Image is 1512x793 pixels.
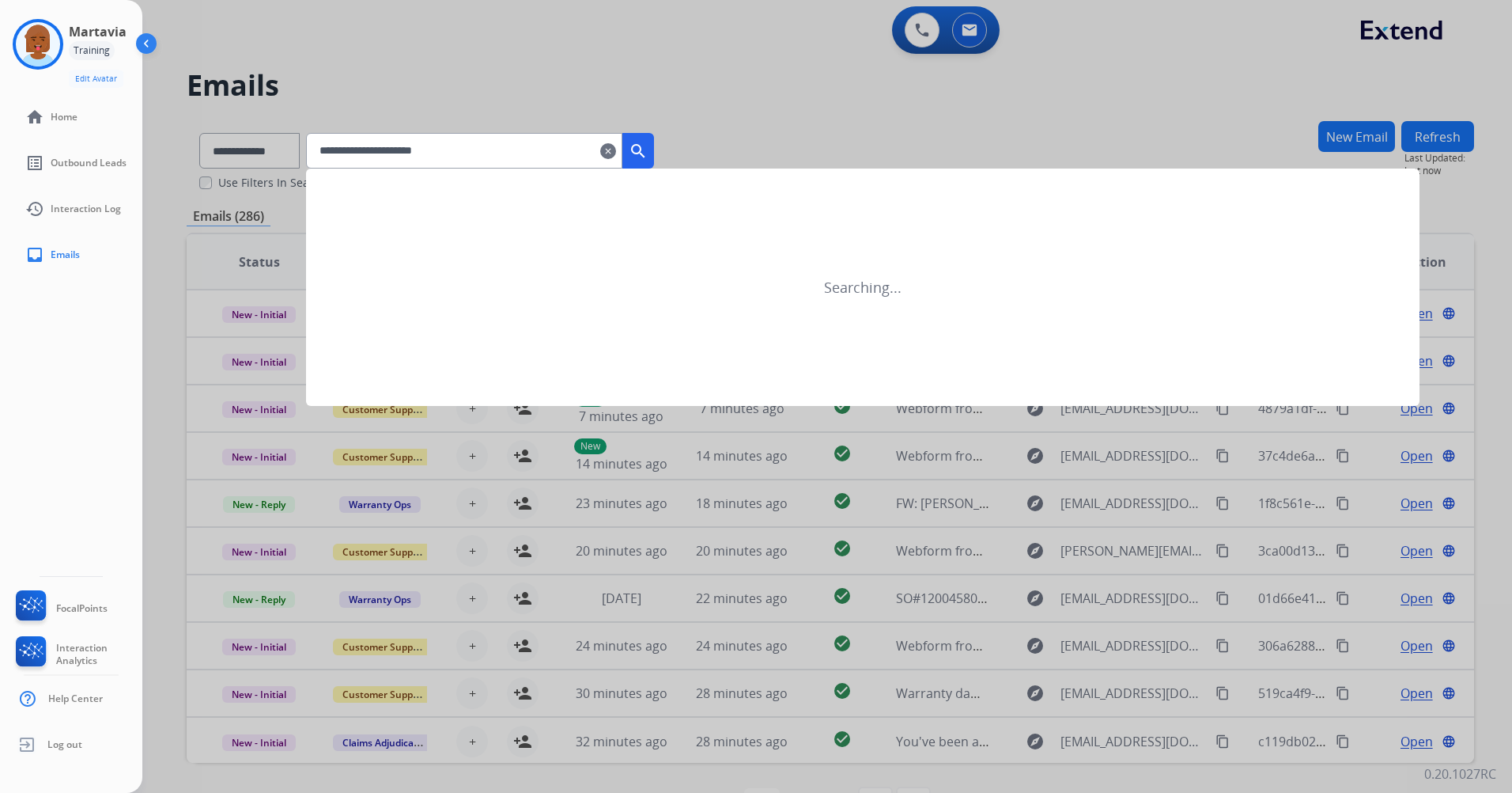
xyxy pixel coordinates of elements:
[56,602,108,615] span: FocalPoints
[51,111,77,123] span: Home
[48,692,103,705] span: Help Center
[51,249,80,261] span: Emails
[600,142,616,161] mat-icon: clear
[51,157,127,169] span: Outbound Leads
[69,22,127,41] h3: Martavia
[25,199,44,218] mat-icon: history
[25,108,44,127] mat-icon: home
[69,41,115,60] div: Training
[47,738,82,751] span: Log out
[56,642,142,667] span: Interaction Analytics
[824,276,902,298] span: Searching...
[629,142,648,161] mat-icon: search
[25,245,44,264] mat-icon: inbox
[51,203,121,215] span: Interaction Log
[25,154,44,173] mat-icon: list_alt
[1424,765,1496,784] p: 0.20.1027RC
[13,590,108,627] a: FocalPoints
[13,636,142,673] a: Interaction Analytics
[69,70,123,88] button: Edit Avatar
[16,22,60,66] img: avatar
